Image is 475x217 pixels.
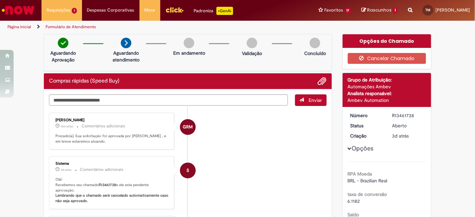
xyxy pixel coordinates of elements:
[345,8,351,14] span: 17
[295,94,327,106] button: Enviar
[436,7,470,13] span: [PERSON_NAME]
[216,7,233,15] p: +GenAi
[47,7,70,14] span: Requisições
[392,133,409,139] span: 3d atrás
[55,118,169,122] div: [PERSON_NAME]
[304,50,326,57] p: Concluído
[61,168,71,172] span: 3d atrás
[5,21,312,33] ul: Trilhas de página
[367,7,392,13] span: Rascunhos
[348,198,360,204] span: 6.1182
[194,7,233,15] div: Padroniza
[309,97,322,103] span: Enviar
[392,132,424,139] div: 29/08/2025 11:07:02
[348,76,426,83] div: Grupo de Atribuição:
[82,123,125,129] small: Comentários adicionais
[345,122,387,129] dt: Status
[392,122,424,129] div: Aberto
[348,178,388,184] span: BRL - Brazilian Real
[99,182,116,187] b: R13461738
[72,8,77,14] span: 1
[348,90,426,97] div: Analista responsável:
[55,162,169,166] div: Sistema
[345,132,387,139] dt: Criação
[46,24,96,30] a: Formulário de Atendimento
[7,24,31,30] a: Página inicial
[110,50,143,63] p: Aguardando atendimento
[49,94,288,106] textarea: Digite sua mensagem aqui...
[318,77,327,86] button: Adicionar anexos
[87,7,134,14] span: Despesas Corporativas
[186,162,189,179] span: S
[345,112,387,119] dt: Número
[58,38,68,48] img: check-circle-green.png
[348,97,426,104] div: Ambev Automation
[121,38,131,48] img: arrow-next.png
[180,119,196,135] div: Graziele Rezende Miranda
[61,168,71,172] time: 29/08/2025 11:07:15
[348,191,387,197] b: taxa de conversão
[145,7,155,14] span: More
[55,177,169,204] p: Olá! Recebemos seu chamado e ele esta pendente aprovação.
[184,38,194,48] img: img-circle-grey.png
[173,50,205,56] p: Em andamento
[392,112,424,119] div: R13461738
[180,163,196,178] div: System
[348,53,426,64] button: Cancelar Chamado
[1,3,36,17] img: ServiceNow
[247,38,257,48] img: img-circle-grey.png
[310,38,320,48] img: img-circle-grey.png
[47,50,80,63] p: Aguardando Aprovação
[55,193,169,203] b: Lembrando que o chamado será cancelado automaticamente caso não seja aprovado.
[165,5,184,15] img: click_logo_yellow_360x200.png
[55,133,169,144] p: Prezado(a), Sua solicitação foi aprovada por [PERSON_NAME] , e em breve estaremos atuando.
[325,7,343,14] span: Favoritos
[392,133,409,139] time: 29/08/2025 11:07:02
[242,50,262,57] p: Validação
[49,78,119,84] h2: Compras rápidas (Speed Buy) Histórico de tíquete
[348,83,426,90] div: Automações Ambev
[426,8,431,12] span: TM
[343,34,431,48] div: Opções do Chamado
[361,7,398,14] a: Rascunhos
[183,119,193,135] span: GRM
[61,124,73,128] time: 01/09/2025 09:51:18
[393,7,398,14] span: 1
[348,171,372,177] b: RPA Moeda
[61,124,73,128] span: 13m atrás
[80,167,124,173] small: Comentários adicionais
